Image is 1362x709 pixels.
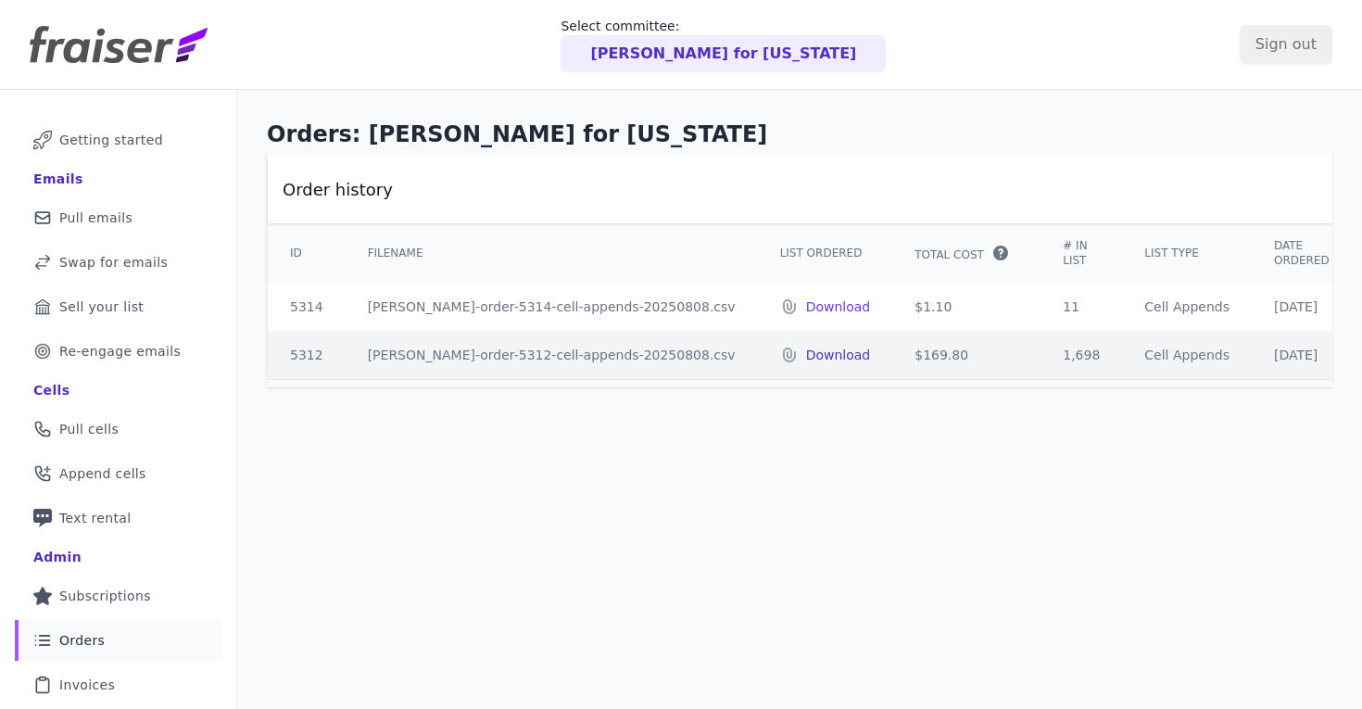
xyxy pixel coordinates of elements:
span: Subscriptions [59,587,151,605]
a: Pull emails [15,197,221,238]
td: Cell Appends [1122,331,1252,379]
span: Total Cost [914,247,984,262]
th: List Ordered [758,223,893,283]
th: Date Ordered [1252,223,1352,283]
span: Text rental [59,509,132,527]
a: Text rental [15,498,221,538]
td: Cell Appends [1122,283,1252,331]
a: Swap for emails [15,242,221,283]
span: Orders [59,631,105,650]
a: Download [806,298,871,316]
span: Pull cells [59,420,119,438]
span: Re-engage emails [59,342,181,361]
a: Download [806,346,871,364]
div: Cells [33,381,69,399]
a: Invoices [15,665,221,705]
div: Emails [33,170,83,188]
p: [PERSON_NAME] for [US_STATE] [590,43,856,65]
td: 5312 [268,331,346,379]
p: Select committee: [561,17,886,35]
td: $1.10 [892,283,1040,331]
td: [PERSON_NAME]-order-5314-cell-appends-20250808.csv [346,283,758,331]
a: Pull cells [15,409,221,449]
td: 5314 [268,283,346,331]
span: Getting started [59,131,163,149]
img: Fraiser Logo [30,26,208,63]
a: Subscriptions [15,576,221,616]
a: Append cells [15,453,221,494]
input: Sign out [1240,25,1332,64]
a: Getting started [15,120,221,160]
a: Select committee: [PERSON_NAME] for [US_STATE] [561,17,886,72]
td: 11 [1040,283,1122,331]
td: [DATE] [1252,331,1352,379]
th: Filename [346,223,758,283]
h1: Orders: [PERSON_NAME] for [US_STATE] [267,120,1332,149]
span: Append cells [59,464,146,483]
td: 1,698 [1040,331,1122,379]
span: Swap for emails [59,253,168,272]
th: ID [268,223,346,283]
a: Orders [15,620,221,661]
td: [PERSON_NAME]-order-5312-cell-appends-20250808.csv [346,331,758,379]
td: [DATE] [1252,283,1352,331]
td: $169.80 [892,331,1040,379]
th: List Type [1122,223,1252,283]
span: Invoices [59,676,115,694]
a: Sell your list [15,286,221,327]
div: Admin [33,548,82,566]
a: Re-engage emails [15,331,221,372]
span: Sell your list [59,298,144,316]
th: # In List [1040,223,1122,283]
span: Pull emails [59,209,132,227]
